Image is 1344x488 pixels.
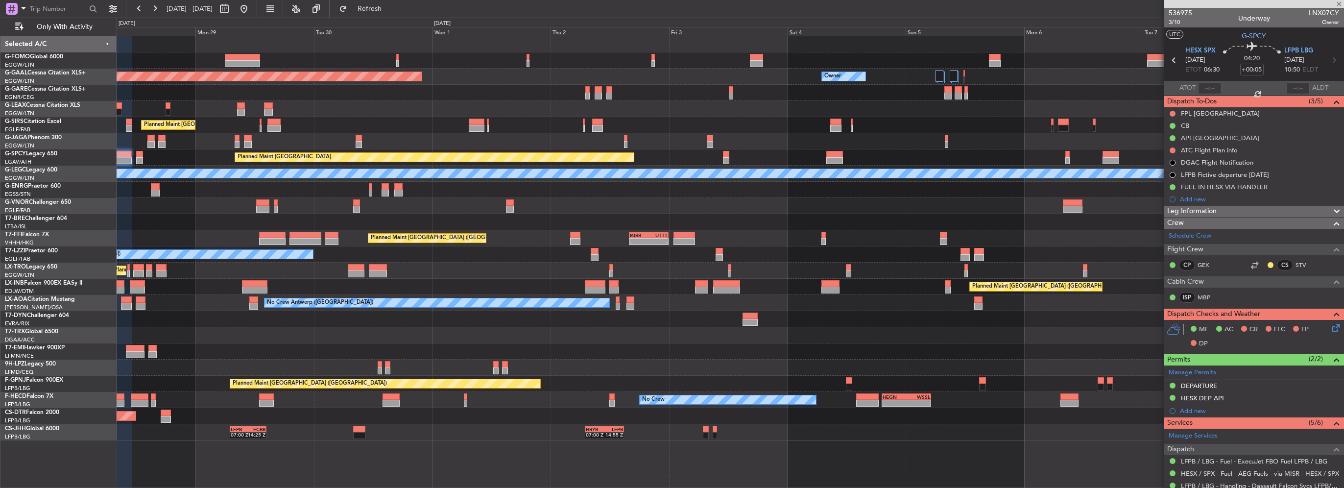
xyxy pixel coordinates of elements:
[1179,260,1195,270] div: CP
[25,24,103,30] span: Only With Activity
[1309,18,1339,26] span: Owner
[1181,146,1238,154] div: ATC Flight Plan info
[642,392,665,407] div: No Crew
[30,1,86,16] input: Trip Number
[883,400,906,406] div: -
[1284,46,1313,56] span: LFPB LBG
[5,393,53,399] a: F-HECDFalcon 7X
[434,20,451,28] div: [DATE]
[1181,171,1269,179] div: LFPB Fictive departure [DATE]
[5,191,31,198] a: EGSS/STN
[1309,8,1339,18] span: LNX07CY
[5,313,27,318] span: T7-DYN
[5,377,63,383] a: F-GPNJFalcon 900EX
[1309,417,1323,428] span: (5/6)
[1185,46,1216,56] span: HESX SPX
[1181,394,1224,402] div: HESX DEP API
[1167,444,1194,455] span: Dispatch
[5,410,59,415] a: CS-DTRFalcon 2000
[1024,27,1143,36] div: Mon 6
[5,86,27,92] span: G-GARE
[5,361,56,367] a: 9H-LPZLegacy 500
[5,377,26,383] span: F-GPNJ
[1143,27,1261,36] div: Tue 7
[1169,18,1192,26] span: 3/10
[1181,469,1339,478] a: HESX / SPX - Fuel - AEG Fuels - via MISR - HESX / SPX
[586,432,604,438] div: 07:00 Z
[5,345,24,351] span: T7-EMI
[5,61,34,69] a: EGGW/LTN
[248,432,265,438] div: 14:25 Z
[231,432,248,438] div: 07:00 Z
[1238,13,1270,24] div: Underway
[5,336,35,343] a: DGAA/ACC
[1277,260,1293,270] div: CS
[5,368,33,376] a: LFMD/CEQ
[604,432,623,438] div: 14:55 Z
[5,304,63,311] a: [PERSON_NAME]/QSA
[5,199,71,205] a: G-VNORChallenger 650
[144,118,298,132] div: Planned Maint [GEOGRAPHIC_DATA] ([GEOGRAPHIC_DATA])
[1181,457,1327,465] a: LFPB / LBG - Fuel - ExecuJet FBO Fuel LFPB / LBG
[5,167,57,173] a: G-LEGCLegacy 600
[630,232,649,238] div: RJBB
[5,264,57,270] a: LX-TROLegacy 650
[1181,109,1260,118] div: FPL [GEOGRAPHIC_DATA]
[5,110,34,117] a: EGGW/LTN
[5,329,58,335] a: T7-TRXGlobal 6500
[349,5,390,12] span: Refresh
[1198,293,1220,302] a: MBP
[1185,65,1201,75] span: ETOT
[5,296,75,302] a: LX-AOACitation Mustang
[195,27,314,36] div: Mon 29
[233,376,387,391] div: Planned Maint [GEOGRAPHIC_DATA] ([GEOGRAPHIC_DATA])
[1284,65,1300,75] span: 10:50
[5,401,30,408] a: LFPB/LBG
[167,4,213,13] span: [DATE] - [DATE]
[5,102,80,108] a: G-LEAXCessna Citation XLS
[788,27,906,36] div: Sat 4
[1169,231,1211,241] a: Schedule Crew
[314,27,432,36] div: Tue 30
[1181,134,1259,142] div: API [GEOGRAPHIC_DATA]
[5,151,26,157] span: G-SPCY
[1249,325,1258,335] span: CR
[1169,368,1216,378] a: Manage Permits
[5,86,86,92] a: G-GARECessna Citation XLS+
[119,20,135,28] div: [DATE]
[1302,65,1318,75] span: ELDT
[1179,292,1195,303] div: ISP
[1180,195,1339,203] div: Add new
[586,426,604,432] div: HRYR
[5,70,86,76] a: G-GAALCessna Citation XLS+
[1181,183,1268,191] div: FUEL IN HESX VIA HANDLER
[1167,244,1203,255] span: Flight Crew
[1312,83,1328,93] span: ALDT
[1301,325,1309,335] span: FP
[1244,54,1260,64] span: 04:20
[5,135,27,141] span: G-JAGA
[1185,55,1205,65] span: [DATE]
[1167,206,1217,217] span: Leg Information
[5,216,67,221] a: T7-BREChallenger 604
[1167,309,1260,320] span: Dispatch Checks and Weather
[5,385,30,392] a: LFPB/LBG
[5,119,61,124] a: G-SIRSCitation Excel
[5,183,61,189] a: G-ENRGPraetor 600
[371,231,525,245] div: Planned Maint [GEOGRAPHIC_DATA] ([GEOGRAPHIC_DATA])
[5,183,28,189] span: G-ENRG
[824,69,841,84] div: Owner
[1204,65,1220,75] span: 06:30
[1199,325,1208,335] span: MF
[649,232,668,238] div: UTTT
[5,426,26,432] span: CS-JHH
[5,239,34,246] a: VHHH/HKG
[1169,431,1218,441] a: Manage Services
[1179,83,1196,93] span: ATOT
[5,54,63,60] a: G-FOMOGlobal 6000
[5,410,26,415] span: CS-DTR
[5,345,65,351] a: T7-EMIHawker 900XP
[1167,96,1217,107] span: Dispatch To-Dos
[1309,96,1323,106] span: (3/5)
[649,239,668,244] div: -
